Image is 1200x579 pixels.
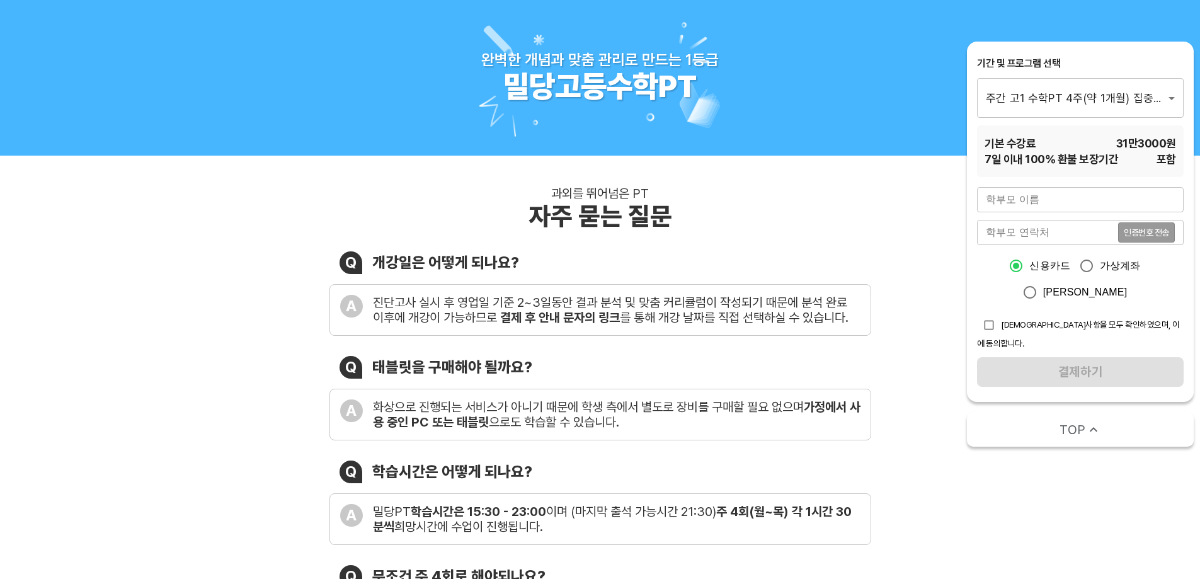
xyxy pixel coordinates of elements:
span: TOP [1060,421,1085,439]
div: 완벽한 개념과 맞춤 관리로 만드는 1등급 [481,50,719,69]
div: 화상으로 진행되는 서비스가 아니기 때문에 학생 측에서 별도로 장비를 구매할 필요 없으며 으로도 학습할 수 있습니다. [373,399,860,430]
input: 학부모 이름을 입력해주세요 [977,187,1184,212]
div: 개강일은 어떻게 되나요? [372,253,519,272]
div: 밀당고등수학PT [503,69,697,105]
button: TOP [967,412,1194,447]
div: 과외를 뛰어넘은 PT [551,186,649,201]
span: [PERSON_NAME] [1043,285,1128,300]
span: 7 일 이내 100% 환불 보장기간 [985,151,1118,167]
span: 포함 [1157,151,1176,167]
span: 가상계좌 [1100,258,1141,273]
span: [DEMOGRAPHIC_DATA]사항을 모두 확인하였으며, 이에 동의합니다. [977,319,1180,348]
div: 학습시간은 어떻게 되나요? [372,462,532,481]
b: 결제 후 안내 문자의 링크 [500,310,620,325]
div: 자주 묻는 질문 [529,201,672,231]
b: 주 4회(월~목) 각 1시간 30분씩 [373,504,852,534]
span: 기본 수강료 [985,135,1036,151]
div: A [340,399,363,422]
div: Q [340,251,362,274]
div: 태블릿을 구매해야 될까요? [372,358,532,376]
b: 가정에서 사용 중인 PC 또는 태블릿 [373,399,860,430]
span: 신용카드 [1029,258,1070,273]
div: Q [340,461,362,483]
div: 진단고사 실시 후 영업일 기준 2~3일동안 결과 분석 및 맞춤 커리큘럼이 작성되기 때문에 분석 완료 이후에 개강이 가능하므로 를 통해 개강 날짜를 직접 선택하실 수 있습니다. [373,295,860,325]
b: 학습시간은 15:30 - 23:00 [411,504,546,519]
div: 주간 고1 수학PT 4주(약 1개월) 집중관리 [977,78,1184,117]
span: 31만3000 원 [1116,135,1176,151]
div: Q [340,356,362,379]
div: 밀당PT 이며 (마지막 출석 가능시간 21:30) 희망시간에 수업이 진행됩니다. [373,504,860,534]
input: 학부모 연락처를 입력해주세요 [977,220,1118,245]
div: A [340,504,363,527]
div: A [340,295,363,318]
div: 기간 및 프로그램 선택 [977,57,1184,71]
